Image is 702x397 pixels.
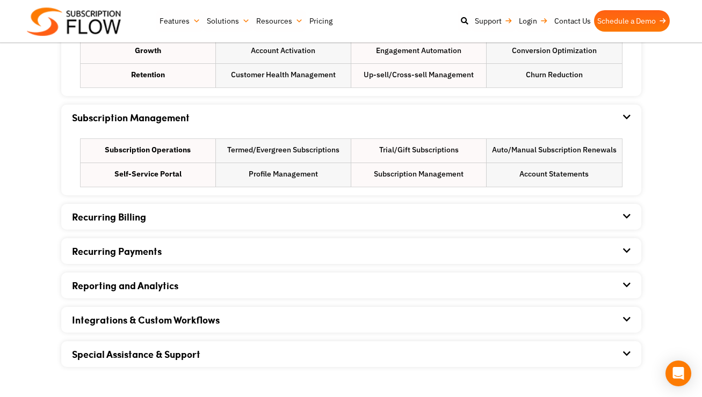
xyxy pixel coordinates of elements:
div: Subscription Management [72,130,631,195]
li: Account Activation [216,40,351,63]
a: Recurring Payments [72,244,162,258]
strong: Growth [135,45,161,56]
li: Termed/Evergreen Subscriptions [216,139,351,163]
a: Special Assistance & Support [72,347,200,361]
li: Auto/Manual Subscription Renewals [487,139,621,163]
strong: Subscription Operations [105,144,191,156]
li: Profile Management [216,163,351,187]
li: Up-sell/Cross-sell Management [351,64,486,87]
a: Reporting and Analytics [72,278,178,292]
strong: Retention [131,69,165,80]
a: Support [472,10,516,32]
div: Growth and Retention Managment [72,31,631,96]
div: Integrations & Custom Workflows [72,307,631,333]
a: Features [156,10,204,32]
li: Engagement Automation [351,40,486,63]
a: Login [516,10,551,32]
a: Recurring Billing [72,210,146,224]
img: Subscriptionflow [27,8,121,36]
div: Subscription Management [72,105,631,130]
li: Customer Health Management [216,64,351,87]
div: Reporting and Analytics [72,273,631,298]
li: Account Statements [487,163,621,187]
a: Resources [253,10,306,32]
a: Subscription Management [72,111,190,124]
strong: Self-Service Portal [114,168,182,180]
div: Open Intercom Messenger [665,361,691,386]
a: Contact Us [551,10,594,32]
li: Subscription Management [351,163,486,187]
li: Conversion Optimization [487,40,621,63]
li: Trial/Gift Subscriptions [351,139,486,163]
li: Churn Reduction [487,64,621,87]
a: Pricing [306,10,336,32]
a: Solutions [204,10,253,32]
a: Schedule a Demo [594,10,670,32]
a: Integrations & Custom Workflows [72,313,220,327]
div: Recurring Billing [72,204,631,230]
div: Special Assistance & Support [72,341,631,367]
div: Recurring Payments [72,238,631,264]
